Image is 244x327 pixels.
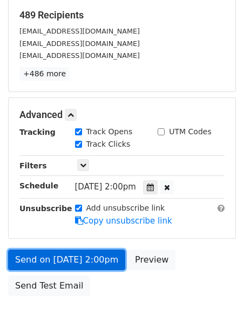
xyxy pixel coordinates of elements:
small: [EMAIL_ADDRESS][DOMAIN_NAME] [19,27,140,35]
label: Track Clicks [86,139,131,150]
strong: Unsubscribe [19,204,72,213]
strong: Filters [19,161,47,170]
a: Send Test Email [8,276,90,296]
h5: Advanced [19,109,225,121]
a: Copy unsubscribe link [75,216,172,226]
small: [EMAIL_ADDRESS][DOMAIN_NAME] [19,51,140,60]
label: Track Opens [86,126,133,138]
h5: 489 Recipients [19,9,225,21]
a: Preview [128,250,175,270]
label: Add unsubscribe link [86,202,165,214]
span: [DATE] 2:00pm [75,182,136,192]
iframe: Chat Widget [190,275,244,327]
a: +486 more [19,67,70,81]
strong: Schedule [19,181,58,190]
a: Send on [DATE] 2:00pm [8,250,125,270]
label: UTM Codes [169,126,211,138]
small: [EMAIL_ADDRESS][DOMAIN_NAME] [19,40,140,48]
strong: Tracking [19,128,56,136]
